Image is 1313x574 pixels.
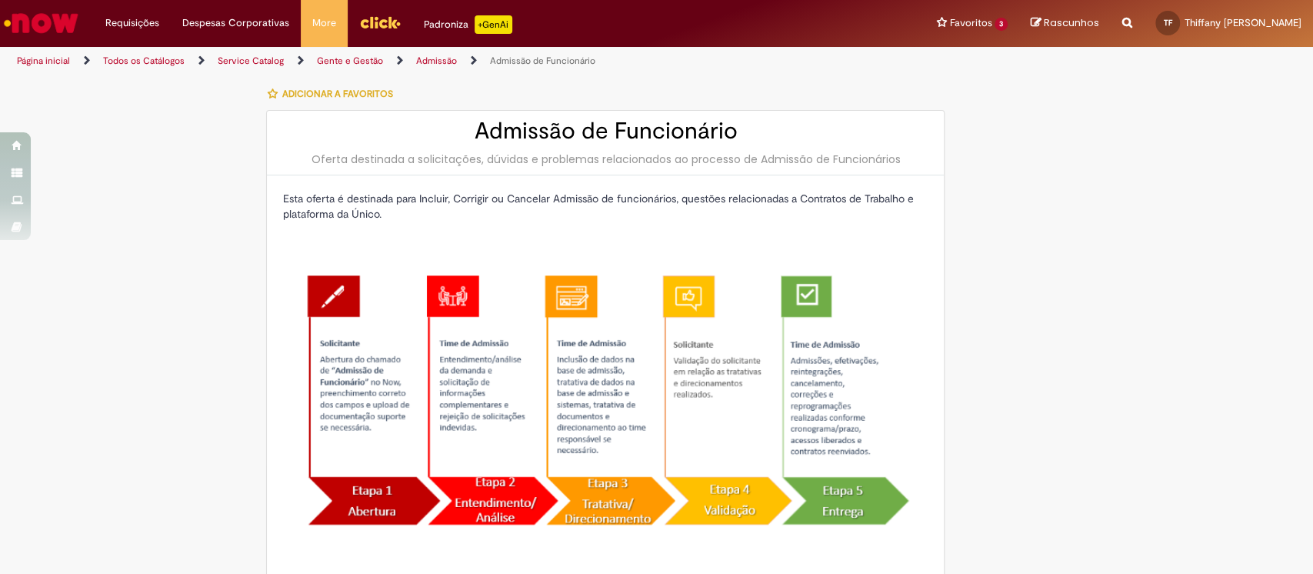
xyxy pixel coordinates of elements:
[282,191,928,222] p: Esta oferta é destinada para Incluir, Corrigir ou Cancelar Admissão de funcionários, questões rel...
[266,78,401,110] button: Adicionar a Favoritos
[218,55,284,67] a: Service Catalog
[317,55,383,67] a: Gente e Gestão
[2,8,81,38] img: ServiceNow
[1031,16,1099,31] a: Rascunhos
[182,15,289,31] span: Despesas Corporativas
[475,15,512,34] p: +GenAi
[1185,16,1301,29] span: Thiffany [PERSON_NAME]
[12,47,864,75] ul: Trilhas de página
[949,15,991,31] span: Favoritos
[17,55,70,67] a: Página inicial
[995,18,1008,31] span: 3
[105,15,159,31] span: Requisições
[1044,15,1099,30] span: Rascunhos
[359,11,401,34] img: click_logo_yellow_360x200.png
[416,55,457,67] a: Admissão
[1164,18,1172,28] span: TF
[103,55,185,67] a: Todos os Catálogos
[282,88,392,100] span: Adicionar a Favoritos
[424,15,512,34] div: Padroniza
[312,15,336,31] span: More
[490,55,595,67] a: Admissão de Funcionário
[282,152,928,167] div: Oferta destinada a solicitações, dúvidas e problemas relacionados ao processo de Admissão de Func...
[282,118,928,144] h2: Admissão de Funcionário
